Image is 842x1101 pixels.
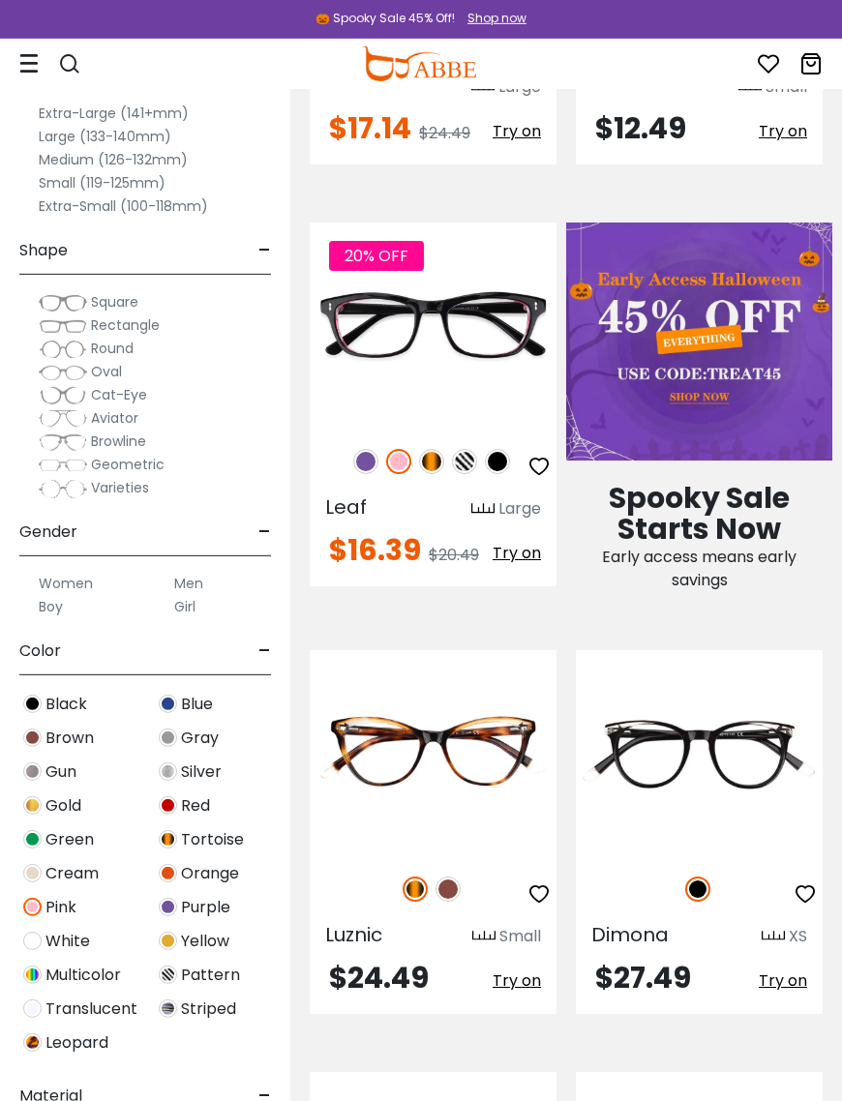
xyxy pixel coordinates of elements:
[91,478,149,497] span: Varieties
[452,449,477,474] img: Pattern
[39,409,87,429] img: Aviator.png
[566,223,832,461] img: Early Access Halloween
[23,762,42,781] img: Gun
[576,650,823,855] img: Black Dimona - Acetate ,Universal Bridge Fit
[91,431,146,451] span: Browline
[159,762,177,781] img: Silver
[181,997,236,1021] span: Striped
[181,727,219,750] span: Gray
[45,760,76,784] span: Gun
[325,921,382,948] span: Luznic
[472,930,496,944] img: size ruler
[467,10,526,27] div: Shop now
[181,794,210,818] span: Red
[23,830,42,848] img: Green
[310,650,556,855] img: Tortoise Luznic - Acetate ,Universal Bridge Fit
[493,114,541,149] button: Try on
[159,864,177,882] img: Orange
[498,497,541,521] div: Large
[362,46,476,81] img: abbeglasses.com
[23,966,42,984] img: Multicolor
[19,227,68,274] span: Shape
[91,385,147,404] span: Cat-Eye
[181,760,222,784] span: Silver
[258,628,271,674] span: -
[39,316,87,336] img: Rectangle.png
[39,572,93,595] label: Women
[436,877,461,902] img: Brown
[159,966,177,984] img: Pattern
[23,1033,42,1052] img: Leopard
[316,10,455,27] div: 🎃 Spooky Sale 45% Off!
[458,10,526,26] a: Shop now
[595,107,686,149] span: $12.49
[91,339,134,358] span: Round
[759,969,807,992] span: Try on
[181,828,244,851] span: Tortoise
[325,493,367,521] span: Leaf
[159,999,177,1018] img: Striped
[471,502,495,517] img: size ruler
[329,957,429,998] span: $24.49
[329,241,424,271] span: 20% OFF
[353,449,378,474] img: Purple
[159,830,177,848] img: Tortoise
[39,148,188,171] label: Medium (126-132mm)
[39,102,189,125] label: Extra-Large (141+mm)
[23,898,42,916] img: Pink
[39,386,87,405] img: Cat-Eye.png
[595,957,691,998] span: $27.49
[159,695,177,713] img: Blue
[45,1031,108,1055] span: Leopard
[181,693,213,716] span: Blue
[419,122,470,144] span: $24.49
[493,964,541,998] button: Try on
[39,293,87,312] img: Square.png
[45,930,90,953] span: White
[429,544,479,566] span: $20.49
[159,729,177,747] img: Gray
[591,921,669,948] span: Dimona
[759,114,807,149] button: Try on
[23,999,42,1018] img: Translucent
[39,194,208,218] label: Extra-Small (100-118mm)
[609,477,790,550] span: Spooky Sale Starts Now
[39,456,87,475] img: Geometric.png
[23,796,42,815] img: Gold
[91,362,122,381] span: Oval
[485,449,510,474] img: Black
[159,796,177,815] img: Red
[39,432,87,452] img: Browline.png
[181,862,239,885] span: Orange
[45,693,87,716] span: Black
[91,292,138,312] span: Square
[39,340,87,359] img: Round.png
[329,107,411,149] span: $17.14
[493,969,541,992] span: Try on
[159,932,177,950] img: Yellow
[23,729,42,747] img: Brown
[39,595,63,618] label: Boy
[45,862,99,885] span: Cream
[181,930,229,953] span: Yellow
[499,925,541,948] div: Small
[403,877,428,902] img: Tortoise
[39,125,171,148] label: Large (133-140mm)
[19,628,61,674] span: Color
[159,898,177,916] img: Purple
[91,408,138,428] span: Aviator
[45,727,94,750] span: Brown
[310,223,556,428] img: Pink Leaf - Acetate ,Universal Bridge Fit
[39,171,165,194] label: Small (119-125mm)
[762,930,785,944] img: size ruler
[759,964,807,998] button: Try on
[45,828,94,851] span: Green
[45,794,81,818] span: Gold
[174,572,203,595] label: Men
[789,925,807,948] div: XS
[181,964,240,987] span: Pattern
[23,864,42,882] img: Cream
[602,546,797,591] span: Early access means early savings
